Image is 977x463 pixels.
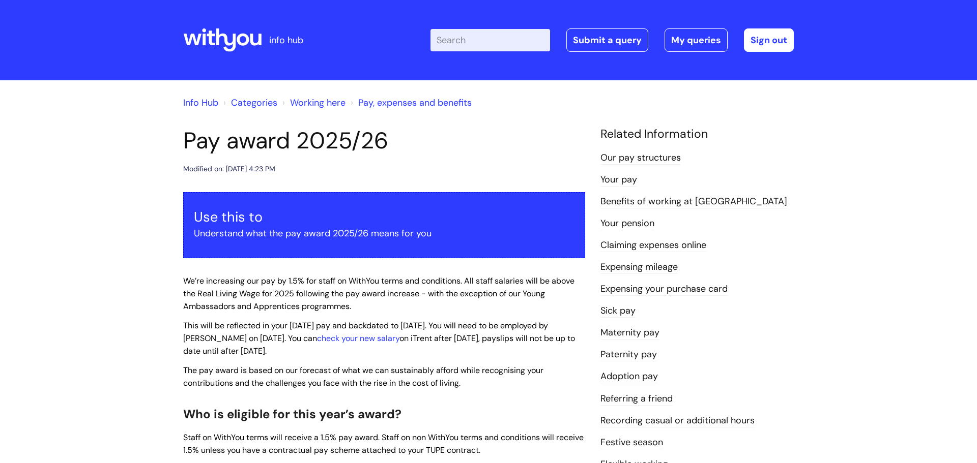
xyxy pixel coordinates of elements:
a: Working here [290,97,346,109]
a: check your new salary [317,333,399,344]
span: Who is eligible for this year’s award? [183,406,401,422]
div: Modified on: [DATE] 4:23 PM [183,163,275,175]
li: Solution home [221,95,277,111]
div: | - [430,28,794,52]
a: Your pension [600,217,654,230]
a: Submit a query [566,28,648,52]
a: My queries [665,28,728,52]
a: Adoption pay [600,370,658,383]
p: Understand what the pay award 2025/26 means for you [194,225,574,241]
input: Search [430,29,550,51]
a: Expensing your purchase card [600,283,728,296]
span: We’re increasing our pay by 1.5% for staff on WithYou terms and conditions. All staff salaries wi... [183,275,574,312]
li: Pay, expenses and benefits [348,95,472,111]
span: This will be reflected in your [DATE] pay and backdated to [DATE]. You will need to be employed b... [183,320,575,356]
a: Sick pay [600,304,636,318]
a: Benefits of working at [GEOGRAPHIC_DATA] [600,195,787,208]
h4: Related Information [600,127,794,141]
a: Claiming expenses online [600,239,706,252]
h3: Use this to [194,209,574,225]
a: Our pay structures [600,151,681,165]
a: Maternity pay [600,326,659,339]
a: Recording casual or additional hours [600,414,755,427]
p: info hub [269,32,303,48]
a: Referring a friend [600,392,673,406]
a: Categories [231,97,277,109]
a: Info Hub [183,97,218,109]
a: Paternity pay [600,348,657,361]
a: Your pay [600,173,637,187]
a: Sign out [744,28,794,52]
a: Pay, expenses and benefits [358,97,472,109]
h1: Pay award 2025/26 [183,127,585,155]
span: Staff on WithYou terms will receive a 1.5% pay award. Staff on non WithYou terms and conditions w... [183,432,584,455]
a: Expensing mileage [600,261,678,274]
li: Working here [280,95,346,111]
a: Festive season [600,436,663,449]
span: The pay award is based on our forecast of what we can sustainably afford while recognising your c... [183,365,543,388]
